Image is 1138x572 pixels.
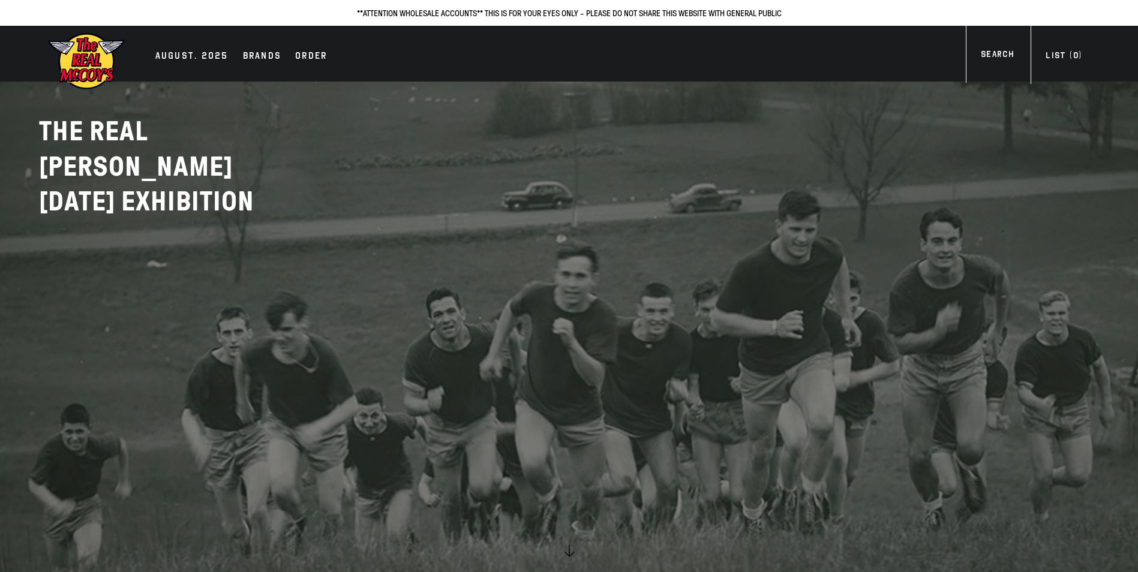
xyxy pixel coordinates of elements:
[289,49,333,65] a: Order
[243,49,281,65] div: Brands
[1073,50,1079,61] span: 0
[966,48,1029,64] a: Search
[149,49,235,65] a: AUGUST. 2025
[47,32,125,91] img: mccoys-exhibition
[155,49,229,65] div: AUGUST. 2025
[1031,49,1097,65] a: List (0)
[295,49,327,65] div: Order
[981,48,1014,64] div: Search
[12,6,1126,20] p: **ATTENTION WHOLESALE ACCOUNTS** THIS IS FOR YOUR EYES ONLY - PLEASE DO NOT SHARE THIS WEBSITE WI...
[39,114,339,219] h2: THE REAL [PERSON_NAME]
[39,184,339,219] p: [DATE] EXHIBITION
[1046,49,1082,65] div: List ( )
